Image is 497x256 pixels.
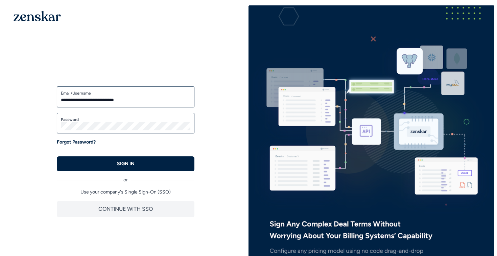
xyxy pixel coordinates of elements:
label: Password [61,117,190,122]
button: SIGN IN [57,156,194,171]
img: 1OGAJ2xQqyY4LXKgY66KYq0eOWRCkrZdAb3gUhuVAqdWPZE9SRJmCz+oDMSn4zDLXe31Ii730ItAGKgCKgCCgCikA4Av8PJUP... [14,11,61,21]
button: CONTINUE WITH SSO [57,201,194,217]
label: Email/Username [61,91,190,96]
p: SIGN IN [117,160,135,167]
div: or [57,171,194,183]
p: Use your company's Single Sign-On (SSO) [57,189,194,196]
a: Forgot Password? [57,139,96,146]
